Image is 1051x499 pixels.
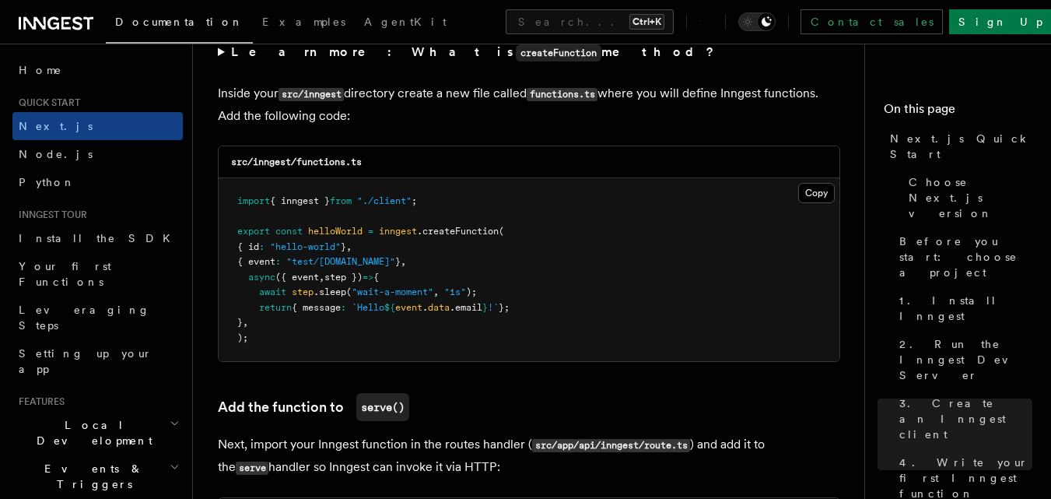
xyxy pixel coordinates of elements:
code: src/inngest [279,88,344,101]
button: Copy [798,183,835,203]
span: ( [346,286,352,297]
span: : [275,256,281,267]
span: "test/[DOMAIN_NAME]" [286,256,395,267]
span: { message [292,302,341,313]
a: AgentKit [355,5,456,42]
span: .createFunction [417,226,499,237]
kbd: Ctrl+K [629,14,664,30]
a: 3. Create an Inngest client [893,389,1032,448]
span: , [401,256,406,267]
span: "wait-a-moment" [352,286,433,297]
span: ({ event [275,272,319,283]
a: Node.js [12,140,183,168]
span: 2. Run the Inngest Dev Server [899,336,1032,383]
code: serve [236,462,268,475]
span: Examples [262,16,345,28]
span: inngest [379,226,417,237]
span: step }) [324,272,363,283]
h4: On this page [884,100,1032,125]
span: , [319,272,324,283]
span: . [422,302,428,313]
span: step [292,286,314,297]
a: Add the function toserve() [218,393,409,421]
span: "./client" [357,195,412,206]
button: Toggle dark mode [738,12,776,31]
span: Leveraging Steps [19,304,150,332]
span: await [259,286,286,297]
a: 2. Run the Inngest Dev Server [893,330,1032,389]
span: export [237,226,270,237]
span: ); [237,332,248,343]
span: async [248,272,275,283]
span: Next.js [19,120,93,132]
span: Home [19,62,62,78]
span: Python [19,176,75,188]
span: Choose Next.js version [909,174,1032,221]
p: Inside your directory create a new file called where you will define Inngest functions. Add the f... [218,83,840,127]
span: data [428,302,450,313]
span: , [243,317,248,328]
span: } [395,256,401,267]
code: src/inngest/functions.ts [231,156,362,167]
a: 1. Install Inngest [893,286,1032,330]
code: serve() [356,393,409,421]
span: Node.js [19,148,93,160]
span: Local Development [12,417,170,448]
span: `Hello [352,302,384,313]
span: Events & Triggers [12,461,170,492]
span: { [373,272,379,283]
span: 1. Install Inngest [899,293,1032,324]
button: Local Development [12,411,183,455]
a: Contact sales [801,9,943,34]
a: Choose Next.js version [902,168,1032,227]
span: const [275,226,303,237]
p: Next, import your Inngest function in the routes handler ( ) and add it to the handler so Inngest... [218,434,840,479]
span: , [433,286,439,297]
span: Install the SDK [19,232,180,244]
a: Next.js Quick Start [884,125,1032,168]
span: import [237,195,270,206]
span: Before you start: choose a project [899,234,1032,280]
a: Next.js [12,112,183,140]
span: ${ [384,302,395,313]
button: Events & Triggers [12,455,183,498]
span: from [330,195,352,206]
span: : [259,241,265,252]
a: Leveraging Steps [12,296,183,339]
a: Home [12,56,183,84]
a: Documentation [106,5,253,44]
span: => [363,272,373,283]
code: createFunction [516,44,601,61]
span: } [482,302,488,313]
a: Your first Functions [12,252,183,296]
span: return [259,302,292,313]
a: Before you start: choose a project [893,227,1032,286]
span: : [341,302,346,313]
span: AgentKit [364,16,447,28]
span: "1s" [444,286,466,297]
span: Inngest tour [12,209,87,221]
strong: Learn more: What is method? [231,44,717,59]
span: ; [412,195,417,206]
span: Documentation [115,16,243,28]
summary: Learn more: What iscreateFunctionmethod? [218,41,840,64]
span: event [395,302,422,313]
span: .sleep [314,286,346,297]
span: , [346,241,352,252]
code: src/app/api/inngest/route.ts [532,439,690,452]
span: { id [237,241,259,252]
span: } [341,241,346,252]
span: Quick start [12,97,80,109]
span: !` [488,302,499,313]
span: Next.js Quick Start [890,131,1032,162]
span: } [237,317,243,328]
span: .email [450,302,482,313]
span: ); [466,286,477,297]
span: = [368,226,373,237]
a: Install the SDK [12,224,183,252]
a: Python [12,168,183,196]
button: Search...Ctrl+K [506,9,674,34]
a: Setting up your app [12,339,183,383]
span: { event [237,256,275,267]
span: ( [499,226,504,237]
